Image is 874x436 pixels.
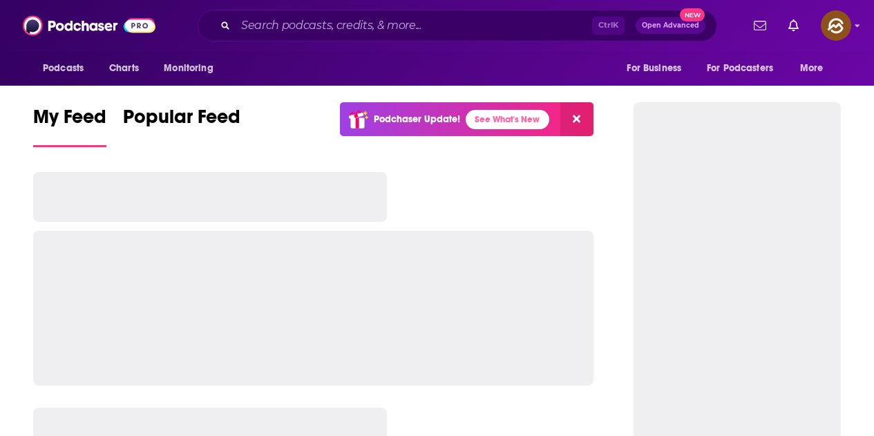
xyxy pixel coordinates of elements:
a: Show notifications dropdown [783,14,804,37]
button: Show profile menu [821,10,851,41]
span: Logged in as hey85204 [821,10,851,41]
a: My Feed [33,105,106,147]
button: open menu [33,55,102,82]
span: Open Advanced [642,22,699,29]
button: open menu [617,55,699,82]
button: open menu [790,55,841,82]
input: Search podcasts, credits, & more... [236,15,592,37]
img: Podchaser - Follow, Share and Rate Podcasts [23,12,155,39]
span: New [680,8,705,21]
a: See What's New [466,110,549,129]
span: For Podcasters [707,59,773,78]
button: open menu [154,55,231,82]
a: Charts [100,55,147,82]
span: Popular Feed [123,105,240,137]
img: User Profile [821,10,851,41]
div: Search podcasts, credits, & more... [198,10,717,41]
a: Popular Feed [123,105,240,147]
button: open menu [698,55,793,82]
button: Open AdvancedNew [636,17,705,34]
a: Show notifications dropdown [748,14,772,37]
span: Ctrl K [592,17,625,35]
span: Monitoring [164,59,213,78]
p: Podchaser Update! [374,113,460,125]
span: Podcasts [43,59,84,78]
span: My Feed [33,105,106,137]
span: More [800,59,824,78]
span: Charts [109,59,139,78]
span: For Business [627,59,681,78]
